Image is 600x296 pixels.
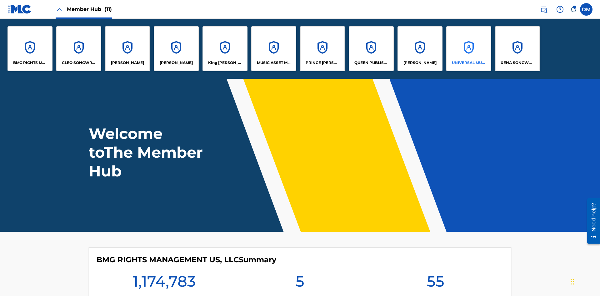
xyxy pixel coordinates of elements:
p: CLEO SONGWRITER [62,60,96,66]
p: UNIVERSAL MUSIC PUB GROUP [452,60,486,66]
a: AccountsUNIVERSAL MUSIC PUB GROUP [446,26,491,71]
p: QUEEN PUBLISHA [354,60,388,66]
iframe: Chat Widget [569,266,600,296]
a: AccountsKing [PERSON_NAME] [202,26,247,71]
a: AccountsCLEO SONGWRITER [56,26,101,71]
a: Public Search [537,3,550,16]
img: Close [56,6,63,13]
p: RONALD MCTESTERSON [403,60,437,66]
a: AccountsQUEEN PUBLISHA [349,26,394,71]
a: AccountsMUSIC ASSET MANAGEMENT (MAM) [251,26,296,71]
p: BMG RIGHTS MANAGEMENT US, LLC [13,60,47,66]
p: XENA SONGWRITER [501,60,535,66]
div: Drag [571,272,574,291]
div: Notifications [570,6,576,12]
a: AccountsXENA SONGWRITER [495,26,540,71]
img: help [556,6,564,13]
p: MUSIC ASSET MANAGEMENT (MAM) [257,60,291,66]
p: EYAMA MCSINGER [160,60,193,66]
a: AccountsBMG RIGHTS MANAGEMENT US, LLC [7,26,52,71]
img: search [540,6,547,13]
p: ELVIS COSTELLO [111,60,144,66]
h4: BMG RIGHTS MANAGEMENT US, LLC [97,255,276,264]
iframe: Resource Center [582,196,600,247]
div: User Menu [580,3,592,16]
h1: Welcome to The Member Hub [89,124,206,180]
span: Member Hub [67,6,112,13]
h1: 1,174,783 [133,272,196,294]
a: Accounts[PERSON_NAME] [397,26,442,71]
p: PRINCE MCTESTERSON [306,60,340,66]
a: Accounts[PERSON_NAME] [105,26,150,71]
span: (11) [104,6,112,12]
img: MLC Logo [7,5,32,14]
p: King McTesterson [208,60,242,66]
h1: 55 [427,272,444,294]
a: Accounts[PERSON_NAME] [154,26,199,71]
h1: 5 [296,272,304,294]
a: AccountsPRINCE [PERSON_NAME] [300,26,345,71]
div: Help [554,3,566,16]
